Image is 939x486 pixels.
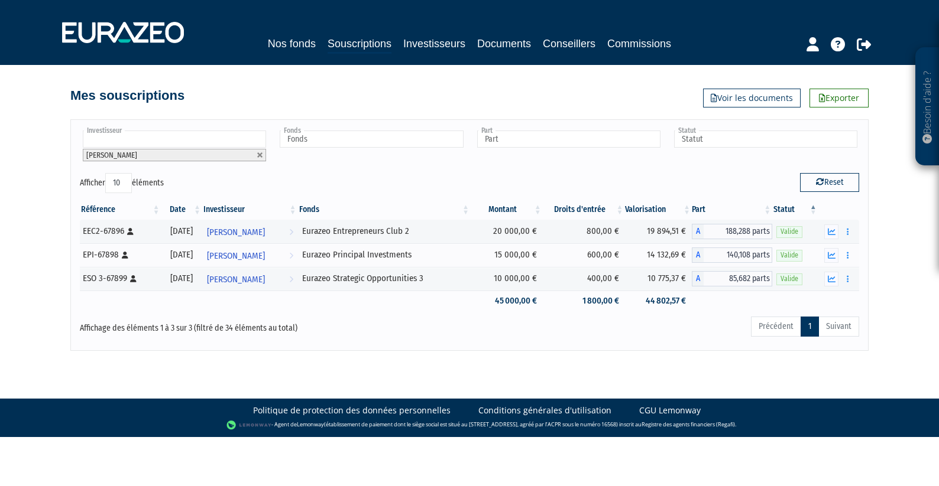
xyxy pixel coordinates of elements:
[642,420,735,428] a: Registre des agents financiers (Regafi)
[625,243,692,267] td: 14 132,69 €
[543,35,595,52] a: Conseillers
[639,405,701,416] a: CGU Lemonway
[776,250,802,261] span: Valide
[471,200,543,220] th: Montant: activer pour trier la colonne par ordre croissant
[302,249,467,261] div: Eurazeo Principal Investments
[471,243,543,267] td: 15 000,00 €
[625,200,692,220] th: Valorisation: activer pour trier la colonne par ordre croissant
[80,315,394,334] div: Affichage des éléments 1 à 3 sur 3 (filtré de 34 éléments au total)
[772,200,818,220] th: Statut : activer pour trier la colonne par ordre d&eacute;croissant
[692,247,704,263] span: A
[268,35,316,52] a: Nos fonds
[625,291,692,311] td: 44 802,57 €
[692,224,772,239] div: A - Eurazeo Entrepreneurs Club 2
[202,220,298,243] a: [PERSON_NAME]
[80,200,161,220] th: Référence : activer pour trier la colonne par ordre croissant
[625,220,692,243] td: 19 894,51 €
[83,225,157,237] div: EEC2-67896
[207,221,265,243] span: [PERSON_NAME]
[607,35,671,52] a: Commissions
[478,405,611,416] a: Conditions générales d'utilisation
[202,267,298,291] a: [PERSON_NAME]
[202,243,298,267] a: [PERSON_NAME]
[130,275,137,282] i: [Français] Personne physique
[543,220,625,243] td: 800,00 €
[12,419,927,431] div: - Agent de (établissement de paiement dont le siège social est situé au [STREET_ADDRESS], agréé p...
[692,271,704,286] span: A
[166,272,198,285] div: [DATE]
[471,291,543,311] td: 45 000,00 €
[166,249,198,261] div: [DATE]
[921,54,934,160] p: Besoin d'aide ?
[289,269,293,291] i: Voir l'investisseur
[704,247,772,263] span: 140,108 parts
[302,225,467,237] div: Eurazeo Entrepreneurs Club 2
[471,267,543,291] td: 10 000,00 €
[161,200,202,220] th: Date: activer pour trier la colonne par ordre croissant
[207,245,265,267] span: [PERSON_NAME]
[122,252,128,259] i: [Français] Personne physique
[328,35,391,54] a: Souscriptions
[207,269,265,291] span: [PERSON_NAME]
[105,173,132,193] select: Afficheréléments
[543,200,625,220] th: Droits d'entrée: activer pour trier la colonne par ordre croissant
[166,225,198,237] div: [DATE]
[543,267,625,291] td: 400,00 €
[83,249,157,261] div: EPI-67898
[704,224,772,239] span: 188,288 parts
[289,221,293,243] i: Voir l'investisseur
[86,151,137,159] span: [PERSON_NAME]
[297,420,324,428] a: Lemonway
[704,271,772,286] span: 85,682 parts
[253,405,451,416] a: Politique de protection des données personnelles
[471,220,543,243] td: 20 000,00 €
[70,89,184,103] h4: Mes souscriptions
[703,89,801,107] a: Voir les documents
[83,272,157,285] div: ESO 3-67899
[692,200,772,220] th: Part: activer pour trier la colonne par ordre croissant
[800,173,859,192] button: Reset
[302,272,467,285] div: Eurazeo Strategic Opportunities 3
[625,267,692,291] td: 10 775,37 €
[62,22,184,43] img: 1732889491-logotype_eurazeo_blanc_rvb.png
[543,243,625,267] td: 600,00 €
[692,271,772,286] div: A - Eurazeo Strategic Opportunities 3
[298,200,471,220] th: Fonds: activer pour trier la colonne par ordre croissant
[692,224,704,239] span: A
[543,291,625,311] td: 1 800,00 €
[477,35,531,52] a: Documents
[403,35,465,52] a: Investisseurs
[202,200,298,220] th: Investisseur: activer pour trier la colonne par ordre croissant
[801,317,819,337] a: 1
[289,245,293,267] i: Voir l'investisseur
[776,226,802,237] span: Valide
[80,173,164,193] label: Afficher éléments
[127,228,134,235] i: [Français] Personne physique
[226,419,272,431] img: logo-lemonway.png
[810,89,869,107] a: Exporter
[692,247,772,263] div: A - Eurazeo Principal Investments
[776,273,802,285] span: Valide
